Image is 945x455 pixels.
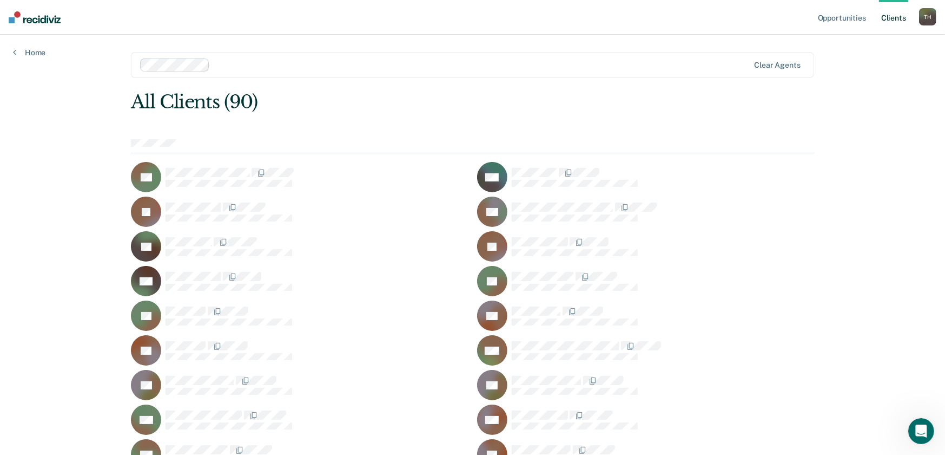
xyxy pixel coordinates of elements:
[919,8,936,25] div: T H
[908,418,934,444] iframe: Intercom live chat
[919,8,936,25] button: TH
[9,11,61,23] img: Recidiviz
[13,48,45,57] a: Home
[131,91,677,113] div: All Clients (90)
[754,61,800,70] div: Clear agents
